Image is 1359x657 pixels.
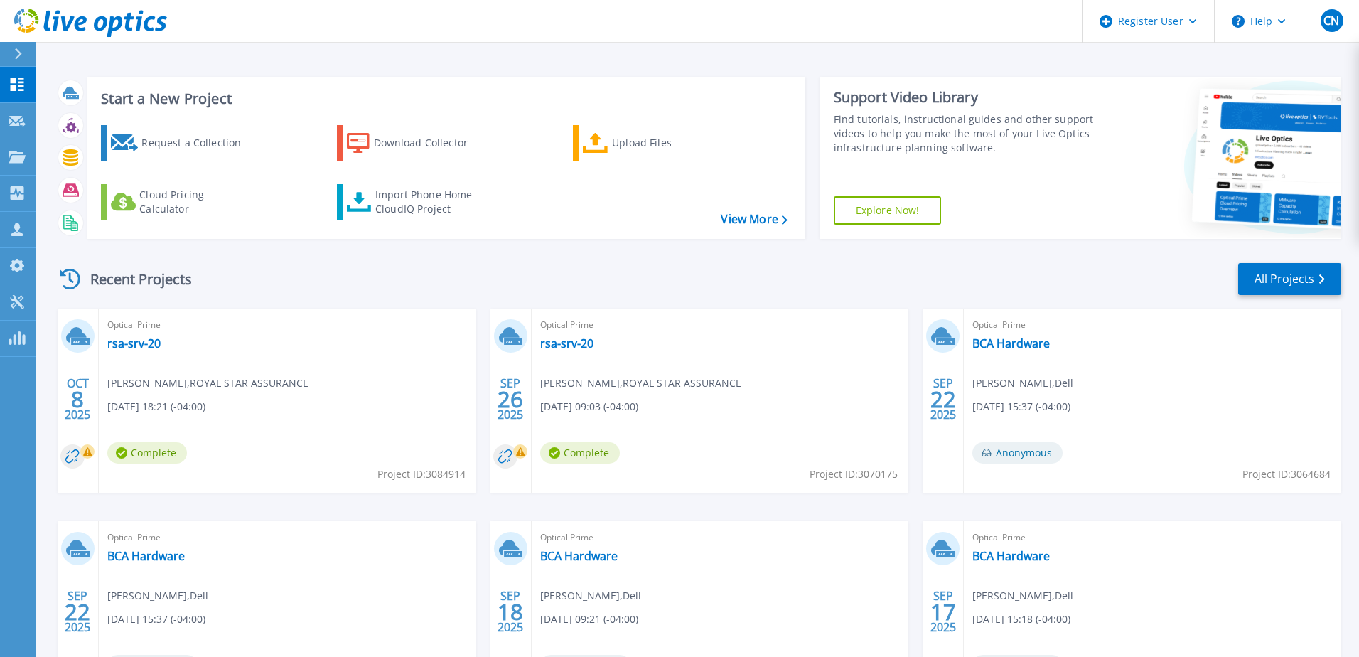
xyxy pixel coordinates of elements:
span: Optical Prime [972,317,1333,333]
span: Optical Prime [107,317,468,333]
span: [PERSON_NAME] , Dell [540,588,641,604]
span: [PERSON_NAME] , Dell [972,375,1073,391]
a: rsa-srv-20 [107,336,161,351]
a: BCA Hardware [972,336,1050,351]
span: [PERSON_NAME] , Dell [972,588,1073,604]
div: Download Collector [374,129,488,157]
a: Request a Collection [101,125,259,161]
span: Optical Prime [107,530,468,545]
span: 22 [65,606,90,618]
span: 26 [498,393,523,405]
span: 17 [930,606,956,618]
span: Optical Prime [540,530,901,545]
span: 18 [498,606,523,618]
span: [DATE] 09:21 (-04:00) [540,611,638,627]
a: Cloud Pricing Calculator [101,184,259,220]
div: Import Phone Home CloudIQ Project [375,188,486,216]
h3: Start a New Project [101,91,787,107]
span: Optical Prime [972,530,1333,545]
a: BCA Hardware [972,549,1050,563]
a: View More [721,213,787,226]
div: OCT 2025 [64,373,91,425]
div: Cloud Pricing Calculator [139,188,253,216]
a: BCA Hardware [540,549,618,563]
span: Project ID: 3084914 [377,466,466,482]
span: [DATE] 18:21 (-04:00) [107,399,205,415]
span: Project ID: 3070175 [810,466,898,482]
a: rsa-srv-20 [540,336,593,351]
div: SEP 2025 [930,373,957,425]
a: All Projects [1238,263,1341,295]
div: Recent Projects [55,262,211,297]
span: Optical Prime [540,317,901,333]
a: Explore Now! [834,196,942,225]
div: Find tutorials, instructional guides and other support videos to help you make the most of your L... [834,112,1100,155]
div: Support Video Library [834,88,1100,107]
div: SEP 2025 [64,586,91,638]
span: Anonymous [972,442,1063,464]
span: Complete [540,442,620,464]
span: [DATE] 15:37 (-04:00) [972,399,1070,415]
div: Request a Collection [141,129,255,157]
span: 8 [71,393,84,405]
div: SEP 2025 [497,373,524,425]
span: Project ID: 3064684 [1242,466,1331,482]
span: [PERSON_NAME] , ROYAL STAR ASSURANCE [107,375,308,391]
span: CN [1323,15,1339,26]
span: 22 [930,393,956,405]
a: BCA Hardware [107,549,185,563]
span: [DATE] 15:18 (-04:00) [972,611,1070,627]
span: [PERSON_NAME] , Dell [107,588,208,604]
a: Upload Files [573,125,731,161]
span: [DATE] 09:03 (-04:00) [540,399,638,415]
div: Upload Files [612,129,726,157]
div: SEP 2025 [930,586,957,638]
div: SEP 2025 [497,586,524,638]
span: Complete [107,442,187,464]
span: [PERSON_NAME] , ROYAL STAR ASSURANCE [540,375,741,391]
a: Download Collector [337,125,495,161]
span: [DATE] 15:37 (-04:00) [107,611,205,627]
